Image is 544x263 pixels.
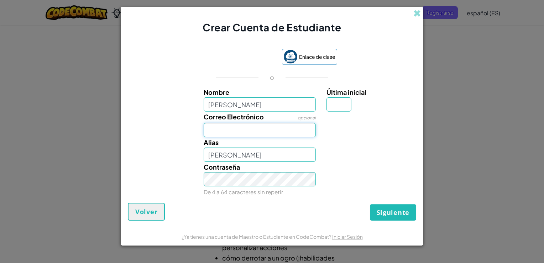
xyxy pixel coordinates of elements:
span: opcional [298,115,316,120]
span: Nombre [204,88,229,96]
span: Siguiente [377,208,409,217]
span: Última inicial [326,88,366,96]
button: Siguiente [370,204,416,221]
img: classlink-logo-small.png [284,50,297,63]
span: ¿Ya tienes una cuenta de Maestro o Estudiante en CodeCombat? [182,233,332,240]
span: Enlace de clase [299,52,335,62]
span: Correo Electrónico [204,113,264,121]
small: De 4 a 64 caracteres sin repetir [204,189,283,195]
button: Volver [128,203,165,221]
p: o [270,73,274,82]
span: Alias [204,138,219,146]
a: Iniciar Sesión [332,233,363,240]
span: Crear Cuenta de Estudiante [203,21,341,33]
iframe: Botón de Acceder con Google [204,50,278,65]
span: Volver [135,207,157,216]
span: Contraseña [204,163,240,171]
